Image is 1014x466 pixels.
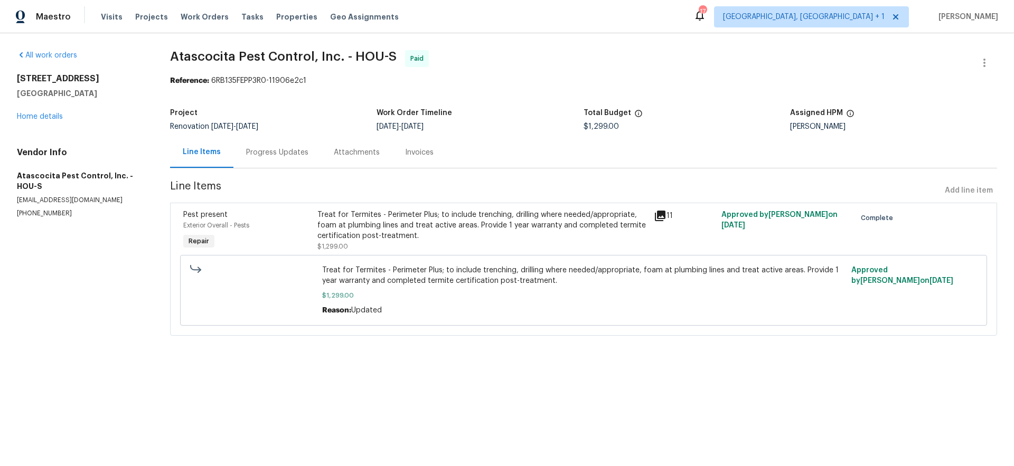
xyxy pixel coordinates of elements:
h4: Vendor Info [17,147,145,158]
span: Treat for Termites - Perimeter Plus; to include trenching, drilling where needed/appropriate, foa... [322,265,844,286]
b: Reference: [170,77,209,84]
div: 11 [654,210,715,222]
p: [PHONE_NUMBER] [17,209,145,218]
span: [GEOGRAPHIC_DATA], [GEOGRAPHIC_DATA] + 1 [723,12,885,22]
span: Renovation [170,123,258,130]
span: The total cost of line items that have been proposed by Opendoor. This sum includes line items th... [634,109,643,123]
div: [PERSON_NAME] [790,123,997,130]
span: Atascocita Pest Control, Inc. - HOU-S [170,50,397,63]
h5: Assigned HPM [790,109,843,117]
span: [DATE] [721,222,745,229]
div: Line Items [183,147,221,157]
span: [PERSON_NAME] [934,12,998,22]
div: Progress Updates [246,147,308,158]
span: Geo Assignments [330,12,399,22]
h5: Total Budget [584,109,631,117]
span: [DATE] [401,123,424,130]
span: [DATE] [211,123,233,130]
span: $1,299.00 [584,123,619,130]
span: Repair [184,236,213,246]
span: - [211,123,258,130]
span: Exterior Overall - Pests [183,222,249,229]
span: Approved by [PERSON_NAME] on [721,211,838,229]
span: Visits [101,12,123,22]
span: Projects [135,12,168,22]
span: [DATE] [929,277,953,284]
span: $1,299.00 [317,243,348,250]
span: Tasks [241,13,264,21]
span: Pest present [183,211,228,218]
div: Attachments [334,147,380,158]
span: Maestro [36,12,71,22]
span: Complete [861,213,897,223]
span: Line Items [170,181,941,201]
span: Work Orders [181,12,229,22]
span: Updated [351,307,382,314]
div: 17 [699,6,706,17]
span: [DATE] [377,123,399,130]
div: 6RB135FEPP3R0-11906e2c1 [170,75,997,86]
span: Paid [410,53,428,64]
p: [EMAIL_ADDRESS][DOMAIN_NAME] [17,196,145,205]
span: $1,299.00 [322,290,844,301]
div: Invoices [405,147,434,158]
span: - [377,123,424,130]
span: [DATE] [236,123,258,130]
a: All work orders [17,52,77,59]
span: Reason: [322,307,351,314]
div: Treat for Termites - Perimeter Plus; to include trenching, drilling where needed/appropriate, foa... [317,210,647,241]
span: Properties [276,12,317,22]
span: Approved by [PERSON_NAME] on [851,267,953,284]
h5: Project [170,109,198,117]
a: Home details [17,113,63,120]
h5: Atascocita Pest Control, Inc. - HOU-S [17,170,145,192]
span: The hpm assigned to this work order. [846,109,855,123]
h5: [GEOGRAPHIC_DATA] [17,88,145,99]
h5: Work Order Timeline [377,109,452,117]
h2: [STREET_ADDRESS] [17,73,145,84]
